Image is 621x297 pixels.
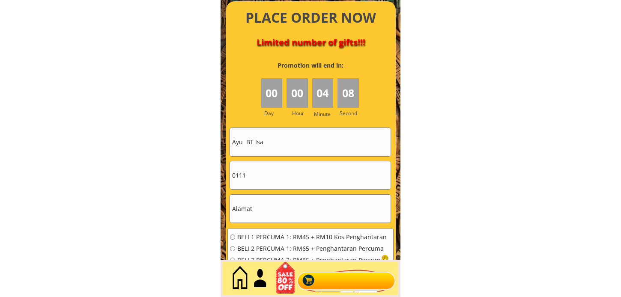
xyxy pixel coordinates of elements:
input: Nama [230,128,391,156]
span: BELI 1 PERCUMA 1: RM45 + RM10 Kos Penghantaran [237,234,387,240]
input: Alamat [230,195,391,223]
input: Telefon [230,161,391,189]
h3: Second [340,109,361,117]
h3: Promotion will end in: [262,61,359,70]
h4: Limited number of gifts!!! [236,37,386,48]
h3: Hour [292,109,310,117]
span: BELI 2 PERCUMA 2: RM85 + Penghantaran Percuma [237,257,387,263]
h3: Minute [314,110,333,118]
span: BELI 2 PERCUMA 1: RM65 + Penghantaran Percuma [237,246,387,252]
h3: Day [264,109,286,117]
h4: PLACE ORDER NOW [236,8,386,27]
